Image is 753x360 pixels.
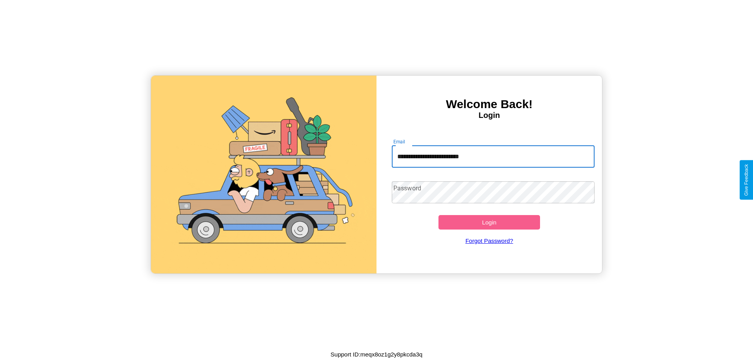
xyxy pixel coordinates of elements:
button: Login [438,215,540,230]
div: Give Feedback [744,164,749,196]
label: Email [393,138,406,145]
p: Support ID: meqx8oz1g2y8pkcda3q [331,349,422,360]
a: Forgot Password? [388,230,591,252]
h3: Welcome Back! [376,98,602,111]
h4: Login [376,111,602,120]
img: gif [151,76,376,273]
